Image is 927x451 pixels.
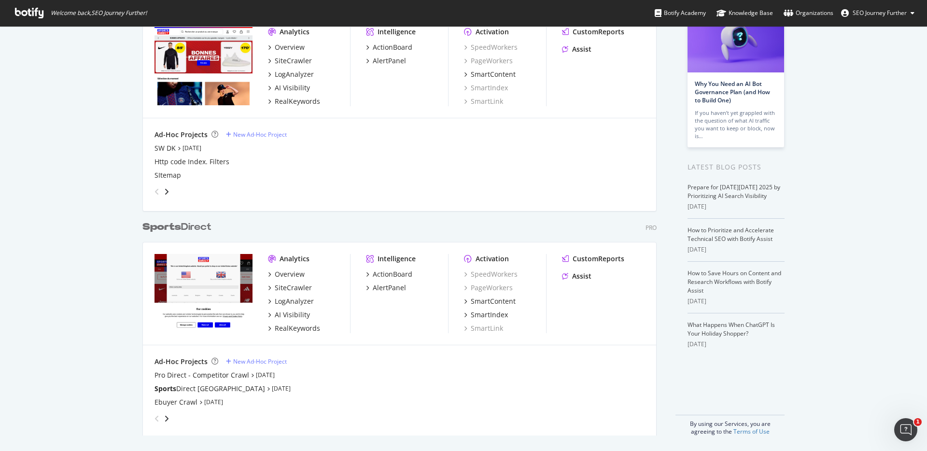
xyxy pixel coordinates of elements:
[268,97,320,106] a: RealKeywords
[464,83,508,93] a: SmartIndex
[366,269,412,279] a: ActionBoard
[280,27,309,37] div: Analytics
[471,70,516,79] div: SmartContent
[688,202,785,211] div: [DATE]
[675,415,785,436] div: By using our Services, you are agreeing to the
[275,56,312,66] div: SiteCrawler
[268,70,314,79] a: LogAnalyzer
[688,321,775,338] a: What Happens When ChatGPT Is Your Holiday Shopper?
[272,384,291,393] a: [DATE]
[464,310,508,320] a: SmartIndex
[733,427,770,436] a: Terms of Use
[154,143,176,153] a: SW DK
[572,271,591,281] div: Assist
[464,42,518,52] a: SpeedWorkers
[373,283,406,293] div: AlertPanel
[275,283,312,293] div: SiteCrawler
[464,97,503,106] a: SmartLink
[562,27,624,37] a: CustomReports
[688,269,781,295] a: How to Save Hours on Content and Research Workflows with Botify Assist
[464,269,518,279] a: SpeedWorkers
[464,324,503,333] a: SmartLink
[154,130,208,140] div: Ad-Hoc Projects
[275,97,320,106] div: RealKeywords
[142,220,215,234] a: SportsDirect
[464,70,516,79] a: SmartContent
[476,27,509,37] div: Activation
[688,245,785,254] div: [DATE]
[226,357,287,366] a: New Ad-Hoc Project
[464,296,516,306] a: SmartContent
[464,283,513,293] a: PageWorkers
[151,411,163,426] div: angle-left
[688,226,774,243] a: How to Prioritize and Accelerate Technical SEO with Botify Assist
[233,130,287,139] div: New Ad-Hoc Project
[833,5,922,21] button: SEO Journey Further
[562,44,591,54] a: Assist
[914,418,922,426] span: 1
[853,9,907,17] span: SEO Journey Further
[471,310,508,320] div: SmartIndex
[163,414,170,423] div: angle-right
[573,254,624,264] div: CustomReports
[280,254,309,264] div: Analytics
[268,83,310,93] a: AI Visibility
[268,310,310,320] a: AI Visibility
[154,384,265,394] div: Direct [GEOGRAPHIC_DATA]
[154,170,181,180] a: SItemap
[562,254,624,264] a: CustomReports
[268,283,312,293] a: SiteCrawler
[10,4,116,21] div: Which role best describes you?
[695,109,777,140] div: If you haven’t yet grappled with the question of what AI traffic you want to keep or block, now is…
[154,27,253,105] img: www.sportsdirect.fr
[378,254,416,264] div: Intelligence
[688,183,780,200] a: Prepare for [DATE][DATE] 2025 by Prioritizing AI Search Visibility
[688,297,785,306] div: [DATE]
[233,357,287,366] div: New Ad-Hoc Project
[646,224,657,232] div: Pro
[655,8,706,18] div: Botify Academy
[183,144,201,152] a: [DATE]
[268,324,320,333] a: RealKeywords
[154,397,197,407] a: Ebuyer Crawl
[268,56,312,66] a: SiteCrawler
[151,184,163,199] div: angle-left
[226,130,287,139] a: New Ad-Hoc Project
[784,8,833,18] div: Organizations
[471,296,516,306] div: SmartContent
[204,398,223,406] a: [DATE]
[373,269,412,279] div: ActionBoard
[275,310,310,320] div: AI Visibility
[142,222,181,232] b: Sports
[154,384,176,393] b: Sports
[275,324,320,333] div: RealKeywords
[10,27,109,45] select: Select one...
[464,56,513,66] a: PageWorkers
[268,269,305,279] a: Overview
[154,370,249,380] div: Pro Direct - Competitor Crawl
[562,271,591,281] a: Assist
[154,254,253,332] img: sportsdirect.com
[154,157,229,167] div: Http code Index. Filters
[688,7,784,72] img: Why You Need an AI Bot Governance Plan (and How to Build One)
[275,70,314,79] div: LogAnalyzer
[716,8,773,18] div: Knowledge Base
[366,42,412,52] a: ActionBoard
[110,26,123,45] button: Submit your response
[373,42,412,52] div: ActionBoard
[688,340,785,349] div: [DATE]
[163,187,170,197] div: angle-right
[476,254,509,264] div: Activation
[268,296,314,306] a: LogAnalyzer
[154,357,208,366] div: Ad-Hoc Projects
[268,42,305,52] a: Overview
